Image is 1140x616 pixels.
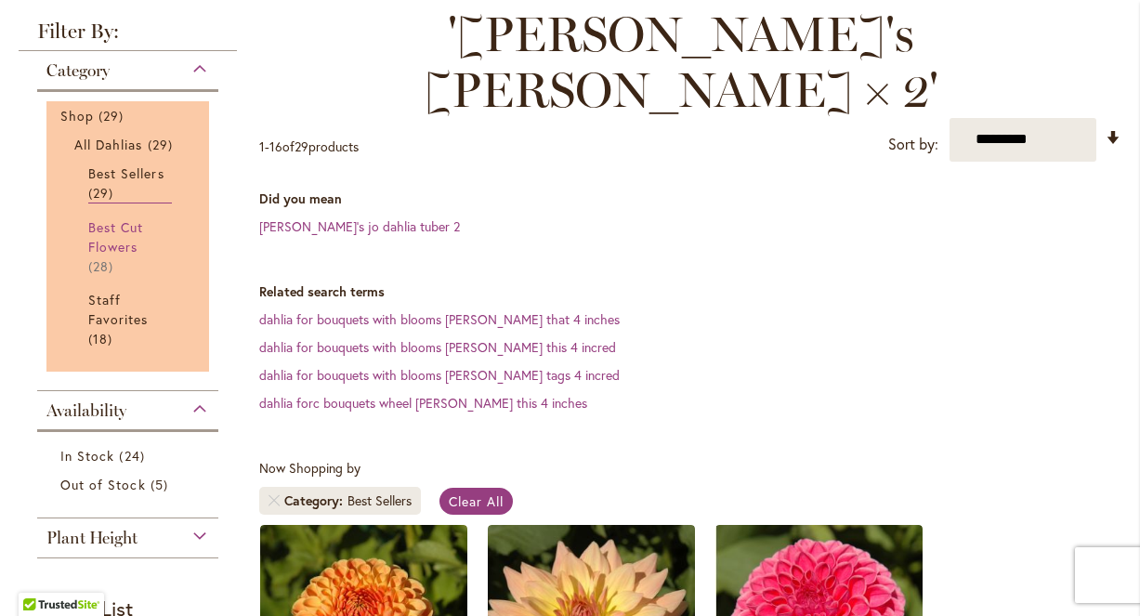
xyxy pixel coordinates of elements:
[88,183,118,203] span: 29
[269,138,282,155] span: 16
[46,400,126,421] span: Availability
[284,491,347,510] span: Category
[60,107,94,125] span: Shop
[88,290,172,348] a: Staff Favorites
[295,138,308,155] span: 29
[74,136,143,153] span: All Dahlias
[88,291,148,328] span: Staff Favorites
[151,475,173,494] span: 5
[88,164,172,203] a: Best Sellers
[347,491,412,510] div: Best Sellers
[60,446,200,465] a: In Stock 24
[259,394,587,412] a: dahlia forc bouquets wheel [PERSON_NAME] this 4 inches
[88,256,118,276] span: 28
[46,528,138,548] span: Plant Height
[46,60,110,81] span: Category
[259,459,360,477] span: Now Shopping by
[449,492,504,510] span: Clear All
[148,135,177,154] span: 29
[74,135,186,154] a: All Dahlias
[259,310,620,328] a: dahlia for bouquets with blooms [PERSON_NAME] that 4 inches
[60,475,200,494] a: Out of Stock 5
[259,282,1121,301] dt: Related search terms
[259,338,616,356] a: dahlia for bouquets with blooms [PERSON_NAME] this 4 incred
[88,217,172,276] a: Best Cut Flowers
[88,329,117,348] span: 18
[259,138,265,155] span: 1
[269,495,280,506] a: Remove Category Best Sellers
[259,190,1121,208] dt: Did you mean
[60,447,114,465] span: In Stock
[88,218,143,256] span: Best Cut Flowers
[60,106,200,125] a: Shop
[19,21,237,51] strong: Filter By:
[98,106,128,125] span: 29
[119,446,149,465] span: 24
[259,132,359,162] p: - of products
[888,127,938,162] label: Sort by:
[259,217,460,235] a: [PERSON_NAME]'s jo dahlia tuber 2
[259,366,620,384] a: dahlia for bouquets with blooms [PERSON_NAME] tags 4 incred
[60,476,146,493] span: Out of Stock
[14,550,66,602] iframe: Launch Accessibility Center
[88,164,164,182] span: Best Sellers
[439,488,513,515] a: Clear All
